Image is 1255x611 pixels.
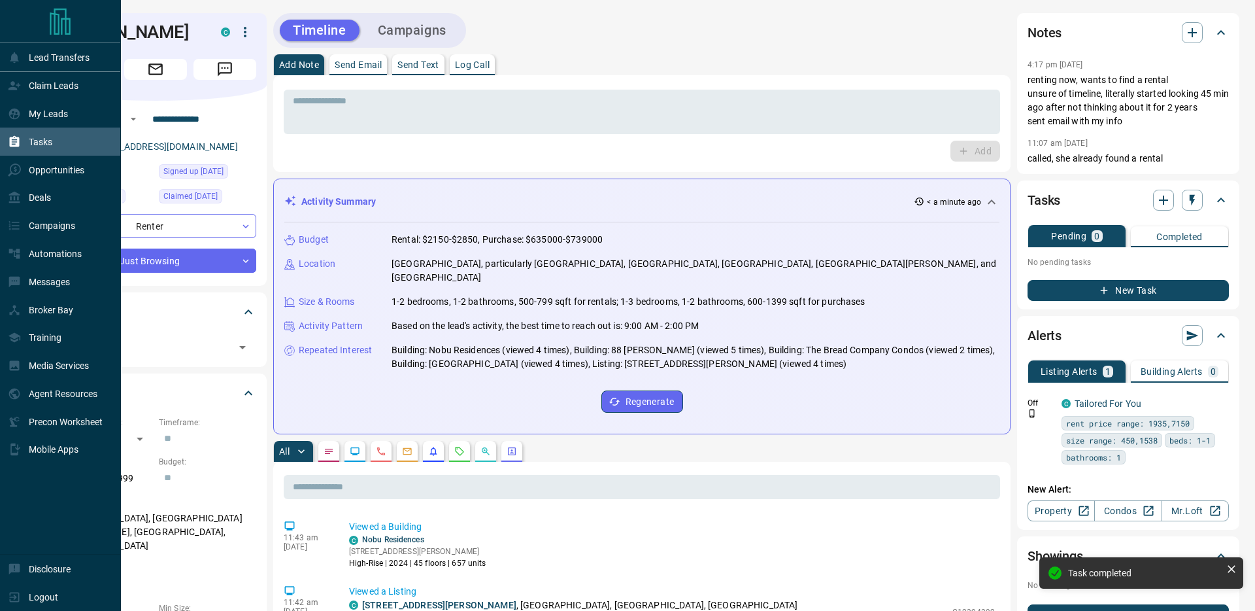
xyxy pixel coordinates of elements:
[1051,232,1086,241] p: Pending
[1028,60,1083,69] p: 4:17 pm [DATE]
[455,60,490,69] p: Log Call
[301,195,376,209] p: Activity Summary
[1028,22,1062,43] h2: Notes
[1211,367,1216,376] p: 0
[1028,325,1062,346] h2: Alerts
[55,508,256,557] p: [GEOGRAPHIC_DATA], [GEOGRAPHIC_DATA][PERSON_NAME], [GEOGRAPHIC_DATA], [GEOGRAPHIC_DATA]
[55,22,201,43] h1: [PERSON_NAME]
[1028,483,1229,497] p: New Alert:
[124,59,187,80] span: Email
[55,249,256,273] div: Just Browsing
[362,535,424,544] a: Nobu Residences
[1028,546,1083,567] h2: Showings
[163,190,218,203] span: Claimed [DATE]
[507,446,517,457] svg: Agent Actions
[349,557,486,569] p: High-Rise | 2024 | 45 floors | 657 units
[1028,253,1229,272] p: No pending tasks
[1162,500,1229,521] a: Mr.Loft
[1066,417,1190,430] span: rent price range: 1935,7150
[1028,280,1229,301] button: New Task
[55,377,256,409] div: Criteria
[1094,232,1099,241] p: 0
[349,520,995,534] p: Viewed a Building
[397,60,439,69] p: Send Text
[299,319,363,333] p: Activity Pattern
[279,60,319,69] p: Add Note
[1075,398,1141,409] a: Tailored For You
[392,319,699,333] p: Based on the lead's activity, the best time to reach out is: 9:00 AM - 2:00 PM
[1062,399,1071,408] div: condos.ca
[349,536,358,545] div: condos.ca
[601,391,683,413] button: Regenerate
[324,446,334,457] svg: Notes
[1068,568,1221,578] div: Task completed
[349,546,486,557] p: [STREET_ADDRESS][PERSON_NAME]
[159,417,256,428] p: Timeframe:
[1028,409,1037,418] svg: Push Notification Only
[335,60,382,69] p: Send Email
[1028,397,1054,409] p: Off
[454,446,465,457] svg: Requests
[1028,184,1229,216] div: Tasks
[221,27,230,37] div: condos.ca
[1094,500,1162,521] a: Condos
[927,196,981,208] p: < a minute ago
[1028,540,1229,572] div: Showings
[193,59,256,80] span: Message
[362,600,516,610] a: [STREET_ADDRESS][PERSON_NAME]
[163,165,224,178] span: Signed up [DATE]
[55,563,256,575] p: Motivation:
[299,233,329,247] p: Budget
[1028,580,1229,591] p: No showings booked
[392,257,999,285] p: [GEOGRAPHIC_DATA], particularly [GEOGRAPHIC_DATA], [GEOGRAPHIC_DATA], [GEOGRAPHIC_DATA], [GEOGRAP...
[233,338,252,357] button: Open
[365,20,460,41] button: Campaigns
[428,446,439,457] svg: Listing Alerts
[279,447,290,456] p: All
[299,343,372,357] p: Repeated Interest
[1028,500,1095,521] a: Property
[349,585,995,599] p: Viewed a Listing
[392,233,603,247] p: Rental: $2150-$2850, Purchase: $635000-$739000
[55,214,256,238] div: Renter
[55,296,256,328] div: Tags
[1028,190,1060,211] h2: Tasks
[1028,152,1229,166] p: called, she already found a rental
[1041,367,1097,376] p: Listing Alerts
[350,446,360,457] svg: Lead Browsing Activity
[392,295,865,309] p: 1-2 bedrooms, 1-2 bathrooms, 500-799 sqft for rentals; 1-3 bedrooms, 1-2 bathrooms, 600-1399 sqft...
[284,190,999,214] div: Activity Summary< a minute ago
[284,533,329,542] p: 11:43 am
[299,257,335,271] p: Location
[376,446,386,457] svg: Calls
[1169,434,1211,447] span: beds: 1-1
[402,446,412,457] svg: Emails
[349,601,358,610] div: condos.ca
[159,189,256,207] div: Sun Mar 19 2023
[284,598,329,607] p: 11:42 am
[1028,17,1229,48] div: Notes
[159,164,256,183] div: Sun Mar 19 2023
[1066,434,1158,447] span: size range: 450,1538
[392,343,999,371] p: Building: Nobu Residences (viewed 4 times), Building: 88 [PERSON_NAME] (viewed 5 times), Building...
[1141,367,1203,376] p: Building Alerts
[1028,139,1088,148] p: 11:07 am [DATE]
[1066,451,1121,464] span: bathrooms: 1
[90,141,238,152] a: [EMAIL_ADDRESS][DOMAIN_NAME]
[284,542,329,551] p: [DATE]
[299,295,355,309] p: Size & Rooms
[280,20,360,41] button: Timeline
[159,456,256,468] p: Budget:
[1105,367,1111,376] p: 1
[55,496,256,508] p: Areas Searched:
[480,446,491,457] svg: Opportunities
[1028,73,1229,128] p: renting now, wants to find a rental unsure of timeline, literally started looking 45 min ago afte...
[1028,320,1229,351] div: Alerts
[125,111,141,127] button: Open
[1156,232,1203,241] p: Completed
